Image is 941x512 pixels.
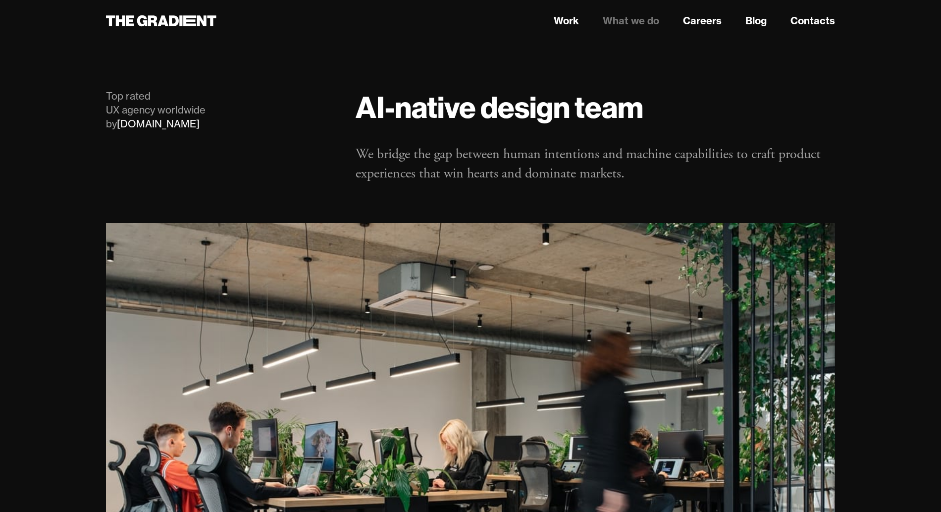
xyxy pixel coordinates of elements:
[603,13,659,28] a: What we do
[554,13,579,28] a: Work
[106,89,336,131] div: Top rated UX agency worldwide by
[683,13,722,28] a: Careers
[356,89,835,125] h1: AI-native design team
[117,117,200,130] a: [DOMAIN_NAME]
[745,13,767,28] a: Blog
[356,145,835,183] p: We bridge the gap between human intentions and machine capabilities to craft product experiences ...
[790,13,835,28] a: Contacts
